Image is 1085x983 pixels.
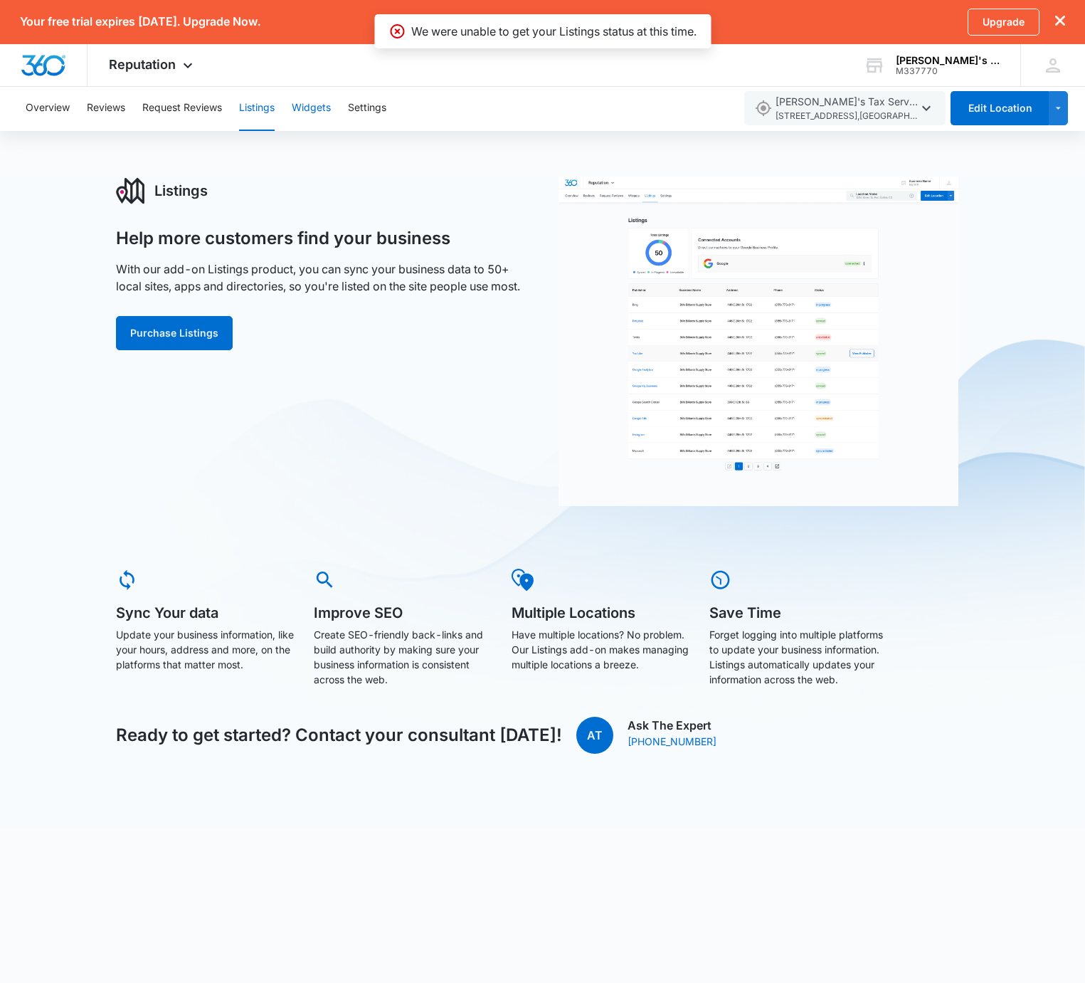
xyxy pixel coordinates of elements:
[154,180,208,201] h3: Listings
[292,85,331,131] button: Widgets
[116,722,562,748] h4: Ready to get started? Contact your consultant [DATE]!
[20,15,260,28] p: Your free trial expires [DATE]. Upgrade Now.
[87,85,125,131] button: Reviews
[109,57,176,72] span: Reputation
[896,55,1000,66] div: account name
[628,717,716,734] span: Ask the Expert
[512,627,689,672] p: Have multiple locations? No problem. Our Listings add-on makes managing multiple locations a breeze.
[512,606,689,620] h5: Multiple Locations
[744,91,946,125] button: [PERSON_NAME]'s Tax Service[STREET_ADDRESS],[GEOGRAPHIC_DATA],WA
[576,717,613,754] span: At
[776,110,918,123] span: [STREET_ADDRESS] , [GEOGRAPHIC_DATA] , WA
[628,734,716,749] a: [PHONE_NUMBER]
[116,316,233,350] button: Purchase Listings
[951,91,1049,125] button: Edit Location
[776,94,918,123] span: [PERSON_NAME]'s Tax Service
[239,85,275,131] button: Listings
[709,627,887,687] p: Forget logging into multiple platforms to update your business information. Listings automaticall...
[709,606,887,620] h5: Save Time
[26,85,70,131] button: Overview
[116,261,527,295] p: With our add-on Listings product, you can sync your business data to 50+ local sites, apps and di...
[896,66,1000,76] div: account id
[88,44,218,86] div: Reputation
[116,606,294,620] h5: Sync Your data
[411,23,697,40] p: We were unable to get your Listings status at this time.
[968,9,1039,36] a: Upgrade
[348,85,386,131] button: Settings
[142,85,222,131] button: Request Reviews
[314,627,492,687] p: Create SEO-friendly back-links and build authority by making sure your business information is co...
[116,228,450,249] h1: Help more customers find your business
[314,606,492,620] h5: Improve SEO
[1055,15,1065,28] button: dismiss this dialog
[116,627,294,672] p: Update your business information, like your hours, address and more, on the platforms that matter...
